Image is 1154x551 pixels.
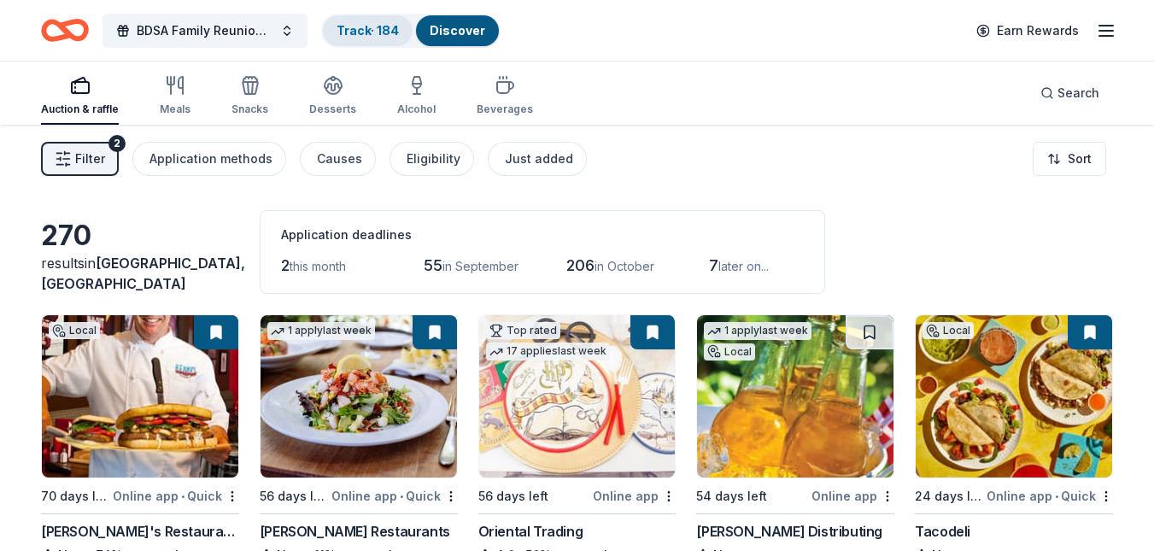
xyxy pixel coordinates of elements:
span: 2 [281,256,290,274]
a: Earn Rewards [966,15,1089,46]
span: Search [1057,83,1099,103]
div: 24 days left [915,486,983,507]
a: Discover [430,23,485,38]
span: in October [595,259,654,273]
div: 1 apply last week [267,322,375,340]
img: Image for Andrews Distributing [697,315,893,478]
button: Track· 184Discover [321,14,501,48]
button: Auction & raffle [41,68,119,125]
span: • [400,489,403,503]
button: Just added [488,142,587,176]
div: 70 days left [41,486,109,507]
div: Just added [505,149,573,169]
span: in September [442,259,518,273]
div: Application methods [149,149,272,169]
div: Local [704,343,755,360]
span: 7 [709,256,718,274]
a: Track· 184 [337,23,399,38]
div: Online app Quick [113,485,239,507]
button: Beverages [477,68,533,125]
div: Causes [317,149,362,169]
div: [PERSON_NAME] Distributing [696,521,882,542]
div: Online app Quick [987,485,1113,507]
div: results [41,253,239,294]
div: Desserts [309,103,356,116]
div: Beverages [477,103,533,116]
span: Filter [75,149,105,169]
button: BDSA Family Reunion Conference Silent Auction [103,14,308,48]
button: Filter2 [41,142,119,176]
div: Meals [160,103,190,116]
a: Home [41,10,89,50]
div: Alcohol [397,103,436,116]
button: Eligibility [390,142,474,176]
div: Local [49,322,100,339]
span: Sort [1068,149,1092,169]
button: Meals [160,68,190,125]
div: 54 days left [696,486,767,507]
div: Online app [593,485,676,507]
div: Oriental Trading [478,521,583,542]
div: Online app Quick [331,485,458,507]
div: Auction & raffle [41,103,119,116]
div: Snacks [231,103,268,116]
div: Tacodeli [915,521,970,542]
div: Local [923,322,974,339]
img: Image for Oriental Trading [479,315,676,478]
div: [PERSON_NAME] Restaurants [260,521,450,542]
span: 206 [566,256,595,274]
span: • [181,489,185,503]
div: 1 apply last week [704,322,811,340]
span: later on... [718,259,769,273]
button: Sort [1033,142,1106,176]
div: 56 days left [478,486,548,507]
div: 270 [41,219,239,253]
div: 17 applies last week [486,343,610,360]
div: [PERSON_NAME]'s Restaurant Group [41,521,239,542]
div: 2 [108,135,126,152]
div: Top rated [486,322,560,339]
span: • [1055,489,1058,503]
button: Causes [300,142,376,176]
span: in [41,255,245,292]
img: Image for Tacodeli [916,315,1112,478]
span: BDSA Family Reunion Conference Silent Auction [137,21,273,41]
button: Search [1027,76,1113,110]
span: 55 [424,256,442,274]
div: 56 days left [260,486,328,507]
img: Image for Cameron Mitchell Restaurants [261,315,457,478]
div: Online app [811,485,894,507]
button: Application methods [132,142,286,176]
div: Eligibility [407,149,460,169]
span: [GEOGRAPHIC_DATA], [GEOGRAPHIC_DATA] [41,255,245,292]
span: this month [290,259,346,273]
button: Snacks [231,68,268,125]
div: Application deadlines [281,225,804,245]
button: Alcohol [397,68,436,125]
img: Image for Kenny's Restaurant Group [42,315,238,478]
button: Desserts [309,68,356,125]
